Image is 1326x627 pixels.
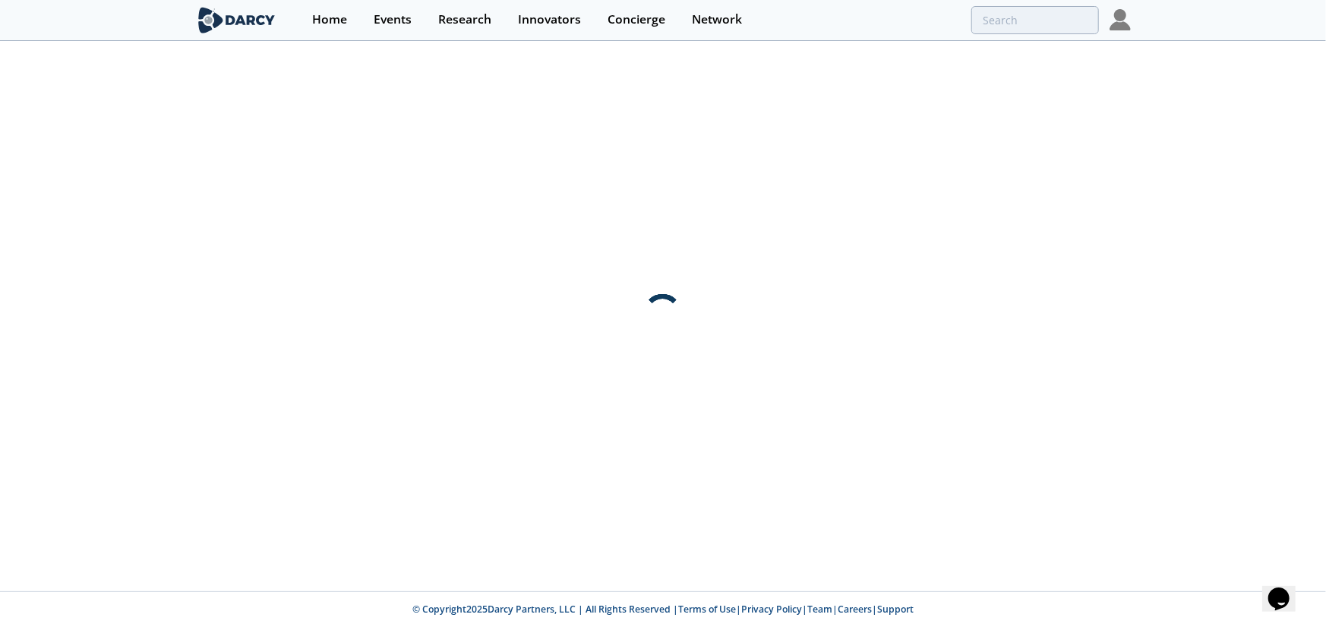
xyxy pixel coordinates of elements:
p: © Copyright 2025 Darcy Partners, LLC | All Rights Reserved | | | | | [101,603,1225,616]
a: Privacy Policy [741,603,802,616]
a: Team [807,603,832,616]
div: Concierge [608,14,665,26]
input: Advanced Search [971,6,1099,34]
a: Careers [838,603,872,616]
iframe: chat widget [1262,566,1311,612]
div: Innovators [518,14,581,26]
a: Terms of Use [678,603,736,616]
img: Profile [1110,9,1131,30]
a: Support [877,603,914,616]
div: Events [374,14,412,26]
div: Network [692,14,742,26]
img: logo-wide.svg [195,7,278,33]
div: Research [438,14,491,26]
div: Home [312,14,347,26]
